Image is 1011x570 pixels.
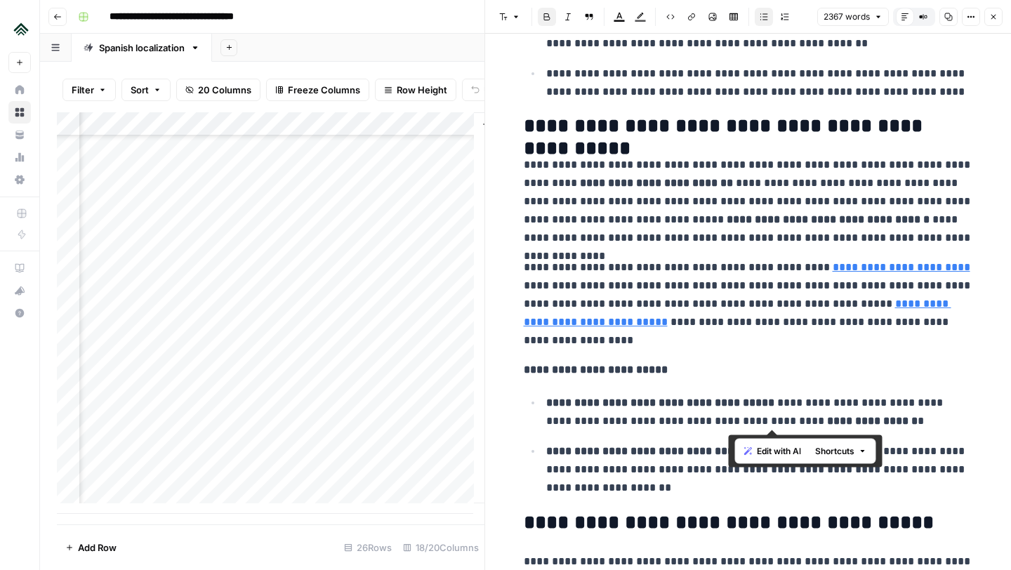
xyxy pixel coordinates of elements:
[8,257,31,279] a: AirOps Academy
[757,445,801,458] span: Edit with AI
[74,83,107,92] div: Dominio
[815,445,854,458] span: Shortcuts
[338,536,397,559] div: 26 Rows
[8,124,31,146] a: Your Data
[72,83,94,97] span: Filter
[739,442,807,460] button: Edit with AI
[8,302,31,324] button: Help + Support
[8,101,31,124] a: Browse
[8,168,31,191] a: Settings
[39,22,69,34] div: v 4.0.25
[37,37,157,48] div: Dominio: [DOMAIN_NAME]
[8,16,34,41] img: Uplisting Logo
[8,79,31,101] a: Home
[817,8,889,26] button: 2367 words
[198,83,251,97] span: 20 Columns
[62,79,116,101] button: Filter
[22,37,34,48] img: website_grey.svg
[72,34,212,62] a: Spanish localization
[150,81,161,93] img: tab_keywords_by_traffic_grey.svg
[78,541,117,555] span: Add Row
[9,280,30,301] div: What's new?
[8,146,31,168] a: Usage
[462,79,517,101] button: Undo
[58,81,70,93] img: tab_domain_overview_orange.svg
[8,279,31,302] button: What's new?
[375,79,456,101] button: Row Height
[131,83,149,97] span: Sort
[266,79,369,101] button: Freeze Columns
[121,79,171,101] button: Sort
[810,442,873,460] button: Shortcuts
[22,22,34,34] img: logo_orange.svg
[397,536,484,559] div: 18/20 Columns
[57,536,125,559] button: Add Row
[288,83,360,97] span: Freeze Columns
[824,11,870,23] span: 2367 words
[99,41,185,55] div: Spanish localization
[165,83,223,92] div: Palabras clave
[8,11,31,46] button: Workspace: Uplisting
[176,79,260,101] button: 20 Columns
[397,83,447,97] span: Row Height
